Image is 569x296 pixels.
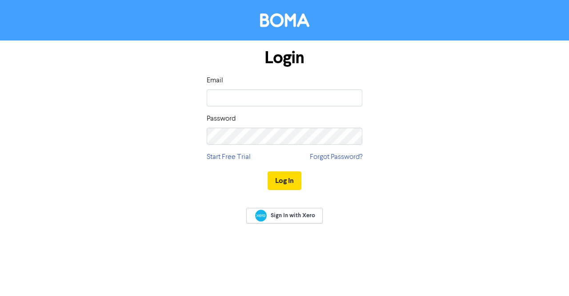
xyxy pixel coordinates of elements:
[260,13,309,27] img: BOMA Logo
[207,114,236,124] label: Password
[255,210,267,222] img: Xero logo
[268,171,301,190] button: Log In
[271,211,315,219] span: Sign In with Xero
[207,48,362,68] h1: Login
[246,208,323,223] a: Sign In with Xero
[207,152,251,162] a: Start Free Trial
[310,152,362,162] a: Forgot Password?
[207,75,223,86] label: Email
